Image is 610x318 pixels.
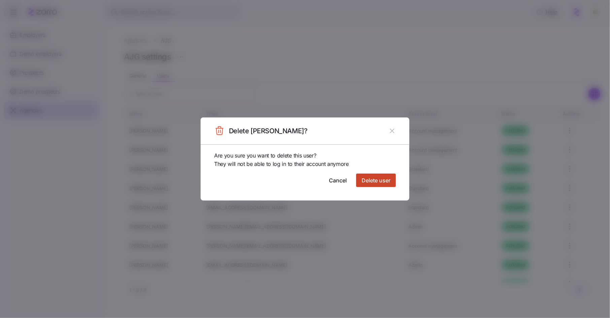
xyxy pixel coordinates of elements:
button: Cancel [324,174,352,187]
span: Cancel [329,176,347,184]
span: Delete user [362,176,391,184]
button: Delete user [356,174,396,187]
span: Are you sure you want to delete this user? [214,151,316,160]
span: They will not be able to log in to their account anymore [214,160,349,168]
h2: Delete [PERSON_NAME]? [229,127,308,136]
